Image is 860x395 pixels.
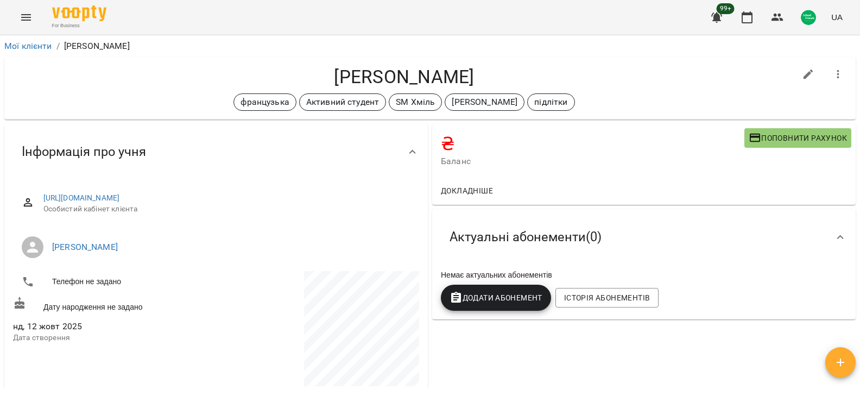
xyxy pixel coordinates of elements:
img: 46aec18d8fb3c8be1fcfeaea736b1765.png [801,10,816,25]
span: Додати Абонемент [450,291,542,304]
a: Мої клієнти [4,41,52,51]
p: SM Хміль [396,96,435,109]
img: Voopty Logo [52,5,106,21]
p: підлітки [534,96,567,109]
div: Немає актуальних абонементів [439,267,849,283]
button: Додати Абонемент [441,285,551,311]
a: [PERSON_NAME] [52,242,118,252]
li: Телефон не задано [13,271,214,293]
span: Особистий кабінет клієнта [43,204,410,215]
span: UA [831,11,843,23]
div: підлітки [527,93,574,111]
nav: breadcrumb [4,40,856,53]
a: [URL][DOMAIN_NAME] [43,193,120,202]
h4: ₴ [441,133,744,155]
button: Menu [13,4,39,30]
li: / [56,40,60,53]
p: [PERSON_NAME] [452,96,517,109]
span: Поповнити рахунок [749,131,847,145]
span: Актуальні абонементи ( 0 ) [450,229,602,246]
span: 99+ [717,3,735,14]
span: Інформація про учня [22,143,146,160]
button: Поповнити рахунок [744,128,851,148]
button: Історія абонементів [555,288,659,308]
span: Баланс [441,155,744,168]
button: Докладніше [437,181,497,200]
div: SM Хміль [389,93,442,111]
p: Активний студент [306,96,379,109]
span: Докладніше [441,184,493,197]
div: [PERSON_NAME] [445,93,524,111]
p: французька [241,96,289,109]
div: Активний студент [299,93,386,111]
span: Історія абонементів [564,291,650,304]
div: французька [233,93,296,111]
button: UA [827,7,847,27]
span: For Business [52,22,106,29]
div: Інформація про учня [4,124,428,180]
span: нд, 12 жовт 2025 [13,320,214,333]
h4: [PERSON_NAME] [13,66,795,88]
div: Актуальні абонементи(0) [432,209,856,265]
p: Дата створення [13,333,214,343]
div: Дату народження не задано [11,294,216,315]
p: [PERSON_NAME] [64,40,130,53]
